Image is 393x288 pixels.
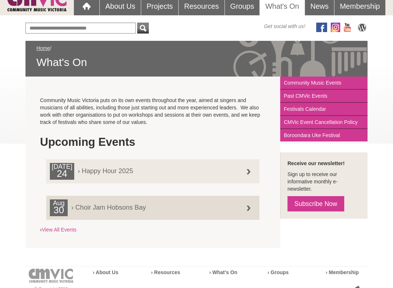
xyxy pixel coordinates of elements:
[50,200,68,217] div: Aug
[36,45,357,70] div: /
[93,270,118,276] a: › About Us
[280,77,368,90] a: Community Music Events
[36,56,357,70] span: What's On
[280,129,368,142] a: Boroondara Uke Festival
[52,207,66,217] h2: 30
[331,23,340,32] img: icon-instagram.png
[326,270,359,276] a: › Membership
[287,161,345,167] strong: Receive our newsletter!
[264,23,305,30] span: Get social with us!
[36,46,50,51] a: Home
[52,171,72,180] h2: 24
[50,200,246,211] span: › Choir Jam Hobsons Bay
[50,163,74,180] div: [DATE]
[287,171,360,193] p: Sign up to receive our informative monthly e-newsletter.
[151,270,180,276] a: › Resources
[280,90,368,103] a: Past CMVic Events
[40,132,266,234] div: ›
[280,103,368,116] a: Festivals Calendar
[29,269,74,283] img: cmvic-logo-footer.png
[40,97,266,126] p: Community Music Victoria puts on its own events throughout the year, aimed at singers and musicia...
[280,116,368,129] a: CMVic Event Cancellation Policy
[40,135,266,150] h1: Upcoming Events
[50,163,246,175] span: › Happy Hour 2025
[267,270,289,276] a: › Groups
[46,196,259,220] a: Aug30 › Choir Jam Hobsons Bay
[209,270,237,276] a: › What’s On
[287,196,344,212] a: Subscribe Now
[42,227,76,233] a: View All Events
[46,160,259,184] a: [DATE]24 › Happy Hour 2025
[357,23,368,32] img: CMVic Blog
